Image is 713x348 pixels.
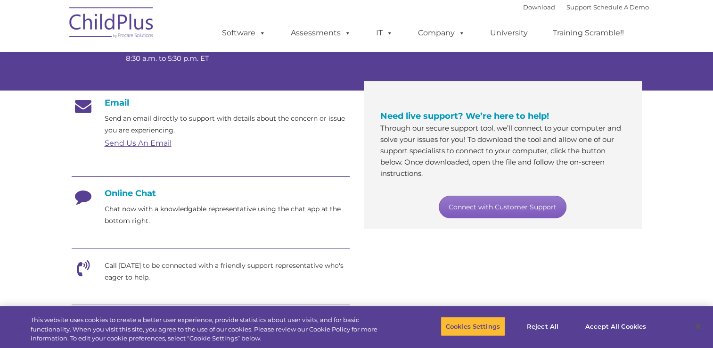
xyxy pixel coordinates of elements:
font: | [523,3,649,11]
a: Software [213,24,275,42]
a: University [481,24,537,42]
a: Training Scramble!! [543,24,633,42]
span: Need live support? We’re here to help! [380,111,549,121]
img: ChildPlus by Procare Solutions [65,0,159,48]
button: Close [688,316,708,337]
a: Send Us An Email [105,139,172,148]
div: This website uses cookies to create a better user experience, provide statistics about user visit... [31,315,392,343]
button: Cookies Settings [441,316,505,336]
a: Connect with Customer Support [439,196,566,218]
a: Download [523,3,555,11]
p: Call [DATE] to be connected with a friendly support representative who's eager to help. [105,260,350,283]
a: IT [367,24,402,42]
p: Through our secure support tool, we’ll connect to your computer and solve your issues for you! To... [380,123,625,179]
a: Schedule A Demo [593,3,649,11]
h4: Online Chat [72,188,350,199]
a: Assessments [281,24,361,42]
h4: Email [72,98,350,108]
p: Send an email directly to support with details about the concern or issue you are experiencing. [105,113,350,136]
button: Accept All Cookies [580,316,651,336]
a: Support [566,3,591,11]
a: Company [409,24,475,42]
button: Reject All [513,316,572,336]
p: Chat now with a knowledgable representative using the chat app at the bottom right. [105,203,350,227]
